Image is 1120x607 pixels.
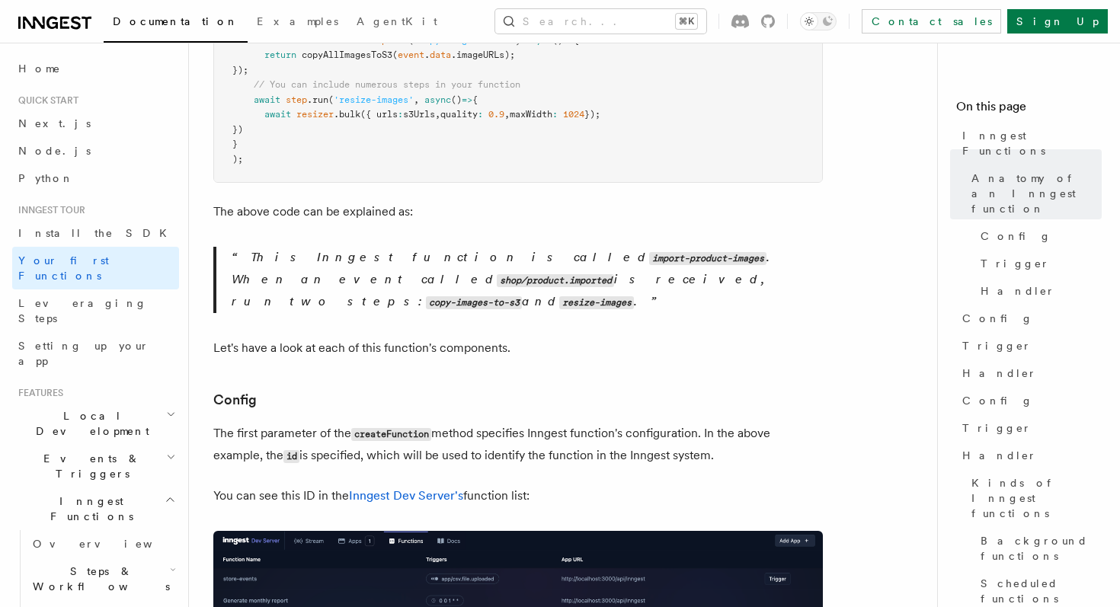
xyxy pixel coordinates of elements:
[12,451,166,481] span: Events & Triggers
[286,35,318,46] span: s3Urls
[962,420,1032,436] span: Trigger
[213,337,823,359] p: Let's have a look at each of this function's components.
[286,94,307,105] span: step
[302,50,392,60] span: copyAllImagesToS3
[495,9,706,34] button: Search...⌘K
[12,408,166,439] span: Local Development
[962,128,1102,158] span: Inngest Functions
[264,50,296,60] span: return
[430,50,451,60] span: data
[213,389,257,411] a: Config
[104,5,248,43] a: Documentation
[18,145,91,157] span: Node.js
[462,94,472,105] span: =>
[965,469,1102,527] a: Kinds of Inngest functions
[478,109,483,120] span: :
[213,201,823,222] p: The above code can be explained as:
[971,171,1102,216] span: Anatomy of an Inngest function
[232,154,243,165] span: );
[974,277,1102,305] a: Handler
[307,94,328,105] span: .run
[357,15,437,27] span: AgentKit
[956,414,1102,442] a: Trigger
[12,137,179,165] a: Node.js
[504,109,510,120] span: ,
[962,366,1037,381] span: Handler
[12,289,179,332] a: Leveraging Steps
[27,557,179,600] button: Steps & Workflows
[974,527,1102,570] a: Background functions
[18,340,149,367] span: Setting up your app
[18,254,109,282] span: Your first Functions
[232,247,823,313] p: This Inngest function is called . When an event called is received, run two steps: and .
[257,15,338,27] span: Examples
[351,428,431,441] code: createFunction
[649,252,766,265] code: import-product-images
[435,109,440,120] span: ,
[213,423,823,467] p: The first parameter of the method specifies Inngest function's configuration. In the above exampl...
[862,9,1001,34] a: Contact sales
[334,109,360,120] span: .bulk
[398,50,424,60] span: event
[981,533,1102,564] span: Background functions
[451,50,515,60] span: .imageURLs);
[563,35,574,46] span: =>
[33,538,190,550] span: Overview
[800,12,837,30] button: Toggle dark mode
[515,35,520,46] span: ,
[12,402,179,445] button: Local Development
[27,530,179,557] a: Overview
[12,387,63,399] span: Features
[328,94,334,105] span: (
[408,35,414,46] span: (
[971,475,1102,521] span: Kinds of Inngest functions
[676,14,697,29] kbd: ⌘K
[264,109,291,120] span: await
[283,450,299,463] code: id
[398,109,403,120] span: :
[956,442,1102,469] a: Handler
[248,5,347,41] a: Examples
[584,109,600,120] span: });
[213,485,823,506] p: You can see this ID in the function list:
[254,94,280,105] span: await
[18,61,61,76] span: Home
[12,494,165,524] span: Inngest Functions
[12,55,179,82] a: Home
[962,448,1037,463] span: Handler
[254,35,280,46] span: const
[12,445,179,487] button: Events & Triggers
[981,256,1050,271] span: Trigger
[426,296,522,309] code: copy-images-to-s3
[965,165,1102,222] a: Anatomy of an Inngest function
[232,139,238,149] span: }
[414,94,419,105] span: ,
[1007,9,1108,34] a: Sign Up
[956,122,1102,165] a: Inngest Functions
[27,564,170,594] span: Steps & Workflows
[956,97,1102,122] h4: On this page
[18,172,74,184] span: Python
[956,332,1102,359] a: Trigger
[472,94,478,105] span: {
[334,94,414,105] span: 'resize-images'
[574,35,579,46] span: {
[12,165,179,192] a: Python
[12,219,179,247] a: Install the SDK
[414,35,515,46] span: "copy-images-to-s3"
[440,109,478,120] span: quality
[526,35,552,46] span: async
[563,109,584,120] span: 1024
[12,247,179,289] a: Your first Functions
[254,79,520,90] span: // You can include numerous steps in your function
[981,283,1055,299] span: Handler
[488,109,504,120] span: 0.9
[334,35,360,46] span: await
[12,332,179,375] a: Setting up your app
[232,124,243,135] span: })
[113,15,238,27] span: Documentation
[552,109,558,120] span: :
[552,35,563,46] span: ()
[956,387,1102,414] a: Config
[974,250,1102,277] a: Trigger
